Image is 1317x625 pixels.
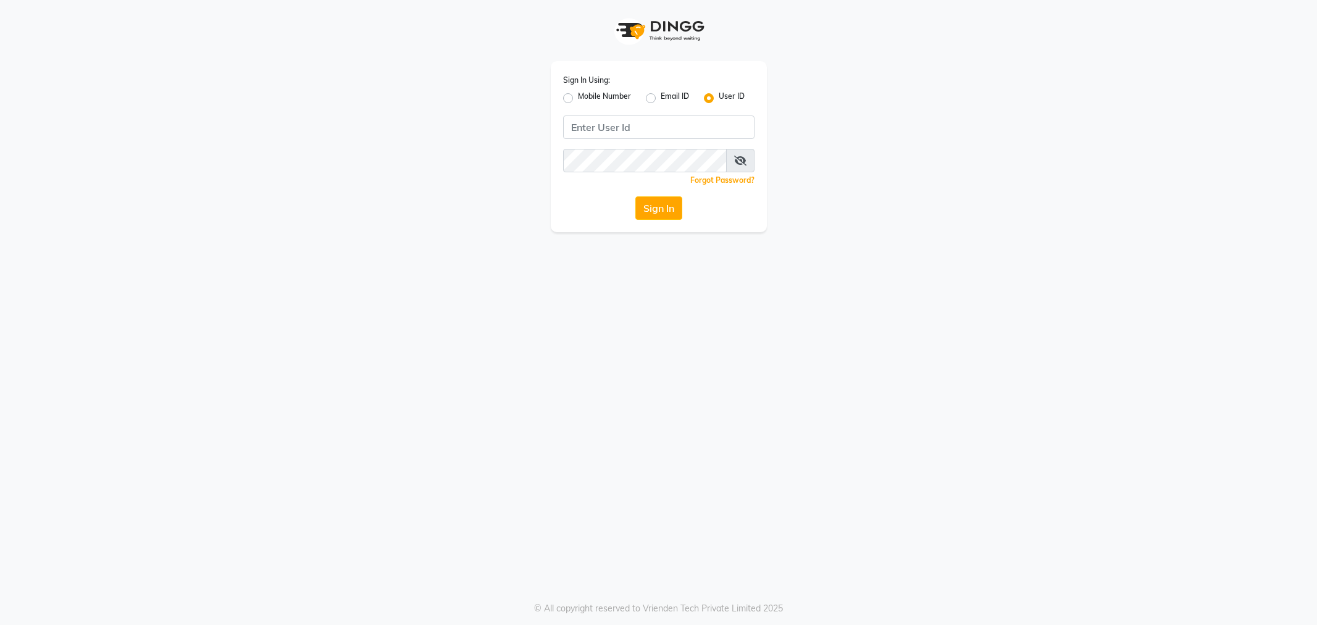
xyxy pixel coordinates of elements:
[563,115,755,139] input: Username
[661,91,689,106] label: Email ID
[690,175,755,185] a: Forgot Password?
[563,75,610,86] label: Sign In Using:
[719,91,745,106] label: User ID
[609,12,708,49] img: logo1.svg
[563,149,727,172] input: Username
[635,196,682,220] button: Sign In
[578,91,631,106] label: Mobile Number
